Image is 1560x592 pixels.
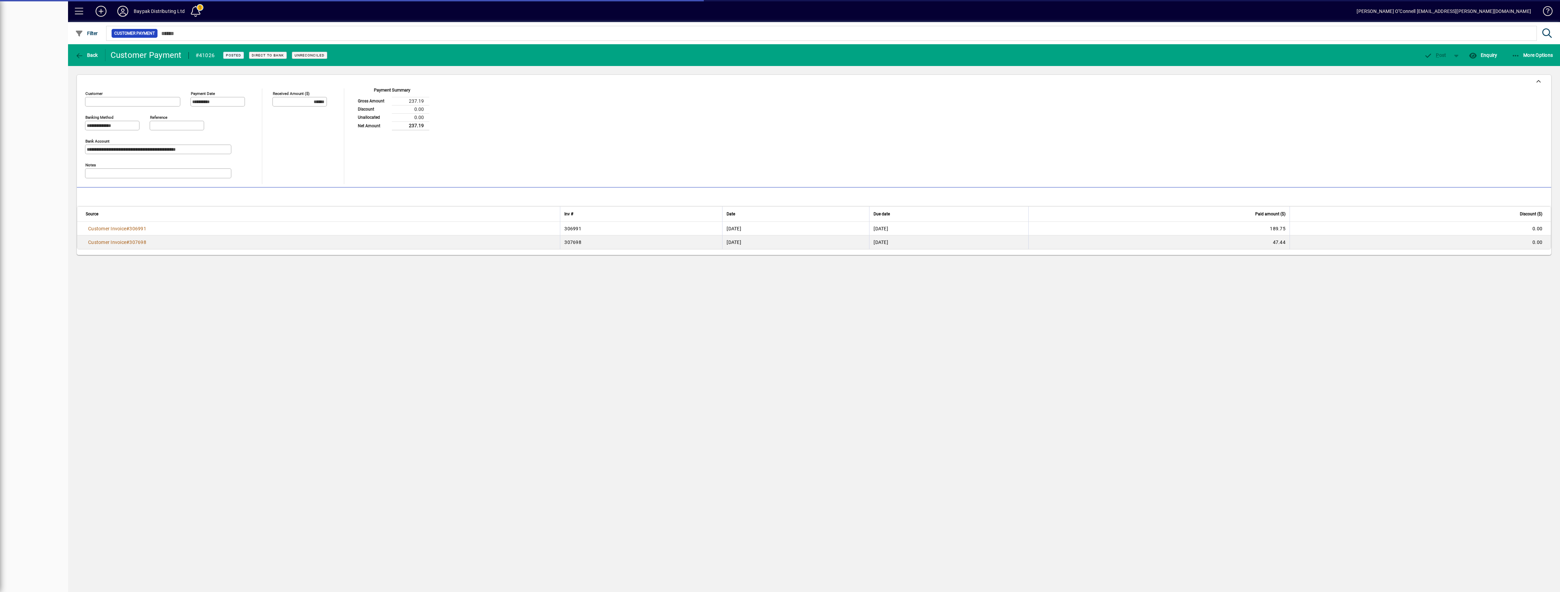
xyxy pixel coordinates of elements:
[1028,235,1290,249] td: 47.44
[1424,52,1446,58] span: ost
[354,87,429,97] div: Payment Summary
[869,222,1028,235] td: [DATE]
[1467,49,1499,61] button: Enquiry
[73,27,100,39] button: Filter
[354,105,392,113] td: Discount
[874,210,890,218] span: Due date
[1028,222,1290,235] td: 189.75
[129,226,146,231] span: 306991
[86,239,149,246] a: Customer Invoice#307698
[354,113,392,121] td: Unallocated
[85,115,114,120] mat-label: Banking method
[196,50,215,61] div: #41026
[226,53,241,57] span: Posted
[88,240,126,245] span: Customer Invoice
[111,50,182,61] div: Customer Payment
[68,49,105,61] app-page-header-button: Back
[1469,52,1497,58] span: Enquiry
[727,210,735,218] span: Date
[85,91,103,96] mat-label: Customer
[1357,6,1531,17] div: [PERSON_NAME] O''Connell [EMAIL_ADDRESS][PERSON_NAME][DOMAIN_NAME]
[560,222,722,235] td: 306991
[560,235,722,249] td: 307698
[1510,49,1555,61] button: More Options
[88,226,126,231] span: Customer Invoice
[114,30,155,37] span: Customer Payment
[134,6,185,17] div: Baypak Distributing Ltd
[85,163,96,167] mat-label: Notes
[392,113,429,121] td: 0.00
[722,235,869,249] td: [DATE]
[191,91,215,96] mat-label: Payment Date
[252,53,284,57] span: Direct to bank
[869,235,1028,249] td: [DATE]
[564,210,573,218] span: Inv #
[392,105,429,113] td: 0.00
[126,226,129,231] span: #
[86,210,98,218] span: Source
[75,52,98,58] span: Back
[75,31,98,36] span: Filter
[1512,52,1553,58] span: More Options
[295,53,325,57] span: Unreconciled
[392,97,429,105] td: 237.19
[1255,210,1285,218] span: Paid amount ($)
[90,5,112,17] button: Add
[354,88,429,131] app-page-summary-card: Payment Summary
[722,222,869,235] td: [DATE]
[85,139,110,144] mat-label: Bank Account
[354,97,392,105] td: Gross Amount
[126,240,129,245] span: #
[273,91,310,96] mat-label: Received Amount ($)
[354,121,392,130] td: Net Amount
[392,121,429,130] td: 237.19
[150,115,167,120] mat-label: Reference
[1421,49,1450,61] button: Post
[73,49,100,61] button: Back
[1290,235,1551,249] td: 0.00
[129,240,146,245] span: 307698
[1290,222,1551,235] td: 0.00
[1436,52,1439,58] span: P
[1538,1,1551,23] a: Knowledge Base
[86,225,149,232] a: Customer Invoice#306991
[1520,210,1542,218] span: Discount ($)
[112,5,134,17] button: Profile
